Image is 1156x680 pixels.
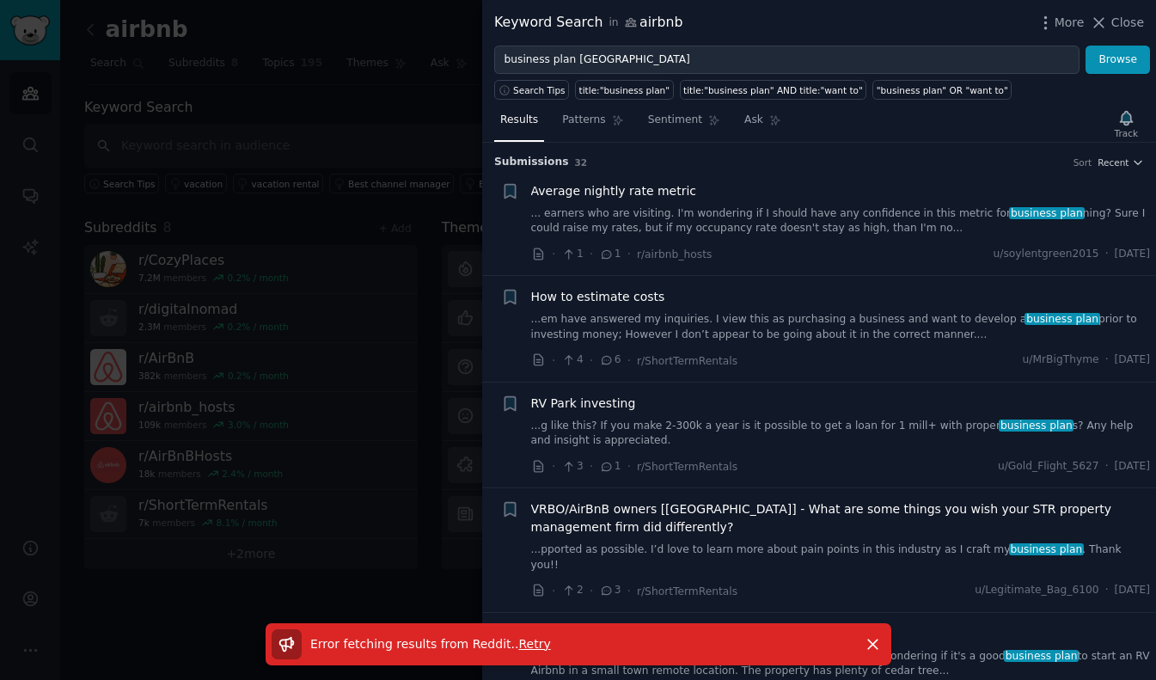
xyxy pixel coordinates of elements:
[531,542,1151,573] a: ...pported as possible. I’d love to learn more about pain points in this industry as I craft mybu...
[599,247,621,262] span: 1
[1115,247,1150,262] span: [DATE]
[513,84,566,96] span: Search Tips
[531,182,697,200] a: Average nightly rate metric
[627,457,631,475] span: ·
[552,457,555,475] span: ·
[531,206,1151,236] a: ... earners who are visiting. I'm wondering if I should have any confidence in this metric forbus...
[1037,14,1085,32] button: More
[627,245,631,263] span: ·
[637,248,712,260] span: r/airbnb_hosts
[575,157,588,168] span: 32
[561,352,583,368] span: 4
[552,245,555,263] span: ·
[561,247,583,262] span: 1
[877,84,1008,96] div: "business plan" OR "want to"
[531,500,1151,536] a: VRBO/AirBnB owners [[GEOGRAPHIC_DATA]] - What are some things you wish your STR property manageme...
[1086,46,1150,75] button: Browse
[494,80,569,100] button: Search Tips
[1009,207,1084,219] span: business plan
[575,80,674,100] a: title:"business plan"
[637,585,737,597] span: r/ShortTermRentals
[1105,459,1109,475] span: ·
[579,84,670,96] div: title:"business plan"
[494,107,544,142] a: Results
[994,247,1099,262] span: u/soylentgreen2015
[1105,583,1109,598] span: ·
[552,582,555,600] span: ·
[1009,543,1084,555] span: business plan
[1105,352,1109,368] span: ·
[1105,247,1109,262] span: ·
[637,355,737,367] span: r/ShortTermRentals
[531,419,1151,449] a: ...g like this? If you make 2-300k a year is it possible to get a loan for 1 mill+ with properbus...
[975,583,1098,598] span: u/Legitimate_Bag_6100
[590,352,593,370] span: ·
[1055,14,1085,32] span: More
[562,113,605,128] span: Patterns
[599,459,621,475] span: 1
[637,461,737,473] span: r/ShortTermRentals
[1023,352,1099,368] span: u/MrBigThyme
[1115,459,1150,475] span: [DATE]
[310,637,518,651] span: Error fetching results from Reddit. .
[561,583,583,598] span: 2
[531,288,665,306] a: How to estimate costs
[627,352,631,370] span: ·
[1073,156,1092,168] div: Sort
[1115,583,1150,598] span: [DATE]
[648,113,702,128] span: Sentiment
[500,113,538,128] span: Results
[1098,156,1144,168] button: Recent
[872,80,1012,100] a: "business plan" OR "want to"
[1111,14,1144,32] span: Close
[1098,156,1128,168] span: Recent
[609,15,618,31] span: in
[590,457,593,475] span: ·
[599,583,621,598] span: 3
[744,113,763,128] span: Ask
[494,12,683,34] div: Keyword Search airbnb
[1090,14,1144,32] button: Close
[738,107,787,142] a: Ask
[642,107,726,142] a: Sentiment
[1115,352,1150,368] span: [DATE]
[590,245,593,263] span: ·
[998,459,1099,475] span: u/Gold_Flight_5627
[531,395,636,413] a: RV Park investing
[680,80,867,100] a: title:"business plan" AND title:"want to"
[627,582,631,600] span: ·
[683,84,863,96] div: title:"business plan" AND title:"want to"
[556,107,629,142] a: Patterns
[999,420,1073,432] span: business plan
[561,459,583,475] span: 3
[590,582,593,600] span: ·
[531,312,1151,342] a: ...em have answered my inquiries. I view this as purchasing a business and want to develop abusin...
[1024,313,1099,325] span: business plan
[599,352,621,368] span: 6
[518,637,550,651] span: Retry
[494,155,569,170] span: Submission s
[494,46,1080,75] input: Try a keyword related to your business
[552,352,555,370] span: ·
